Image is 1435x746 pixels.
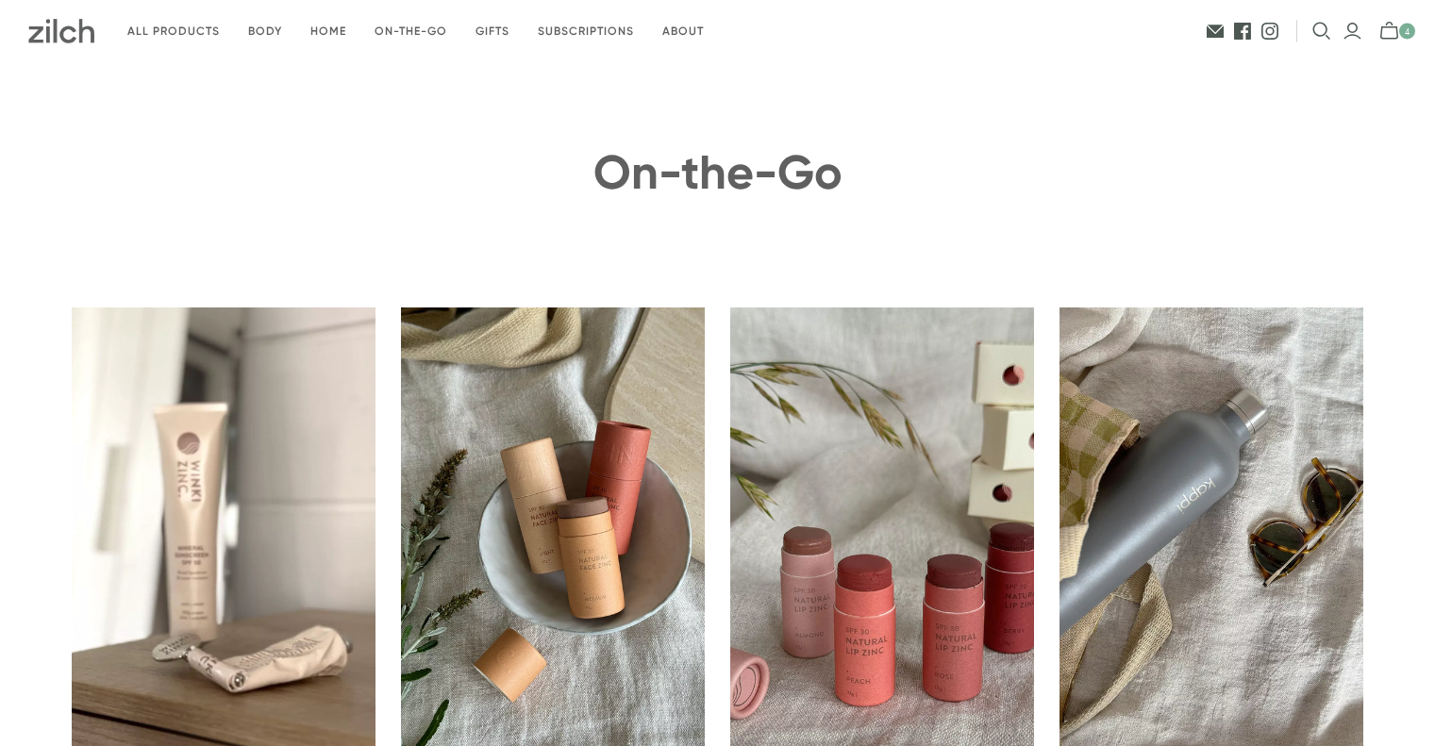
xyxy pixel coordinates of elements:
[648,9,718,54] a: About
[234,9,296,54] a: Body
[1312,22,1331,41] button: Open search
[524,9,648,54] a: Subscriptions
[113,9,234,54] a: All products
[461,9,524,54] a: Gifts
[28,19,94,43] img: Zilch has done the hard yards and handpicked the best ethical and sustainable products for you an...
[1343,21,1362,41] a: Login
[360,9,461,54] a: On-the-go
[1374,21,1416,41] button: mini-cart-toggle
[296,9,360,54] a: Home
[1399,24,1415,40] span: 4
[72,147,1363,199] h1: On-the-Go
